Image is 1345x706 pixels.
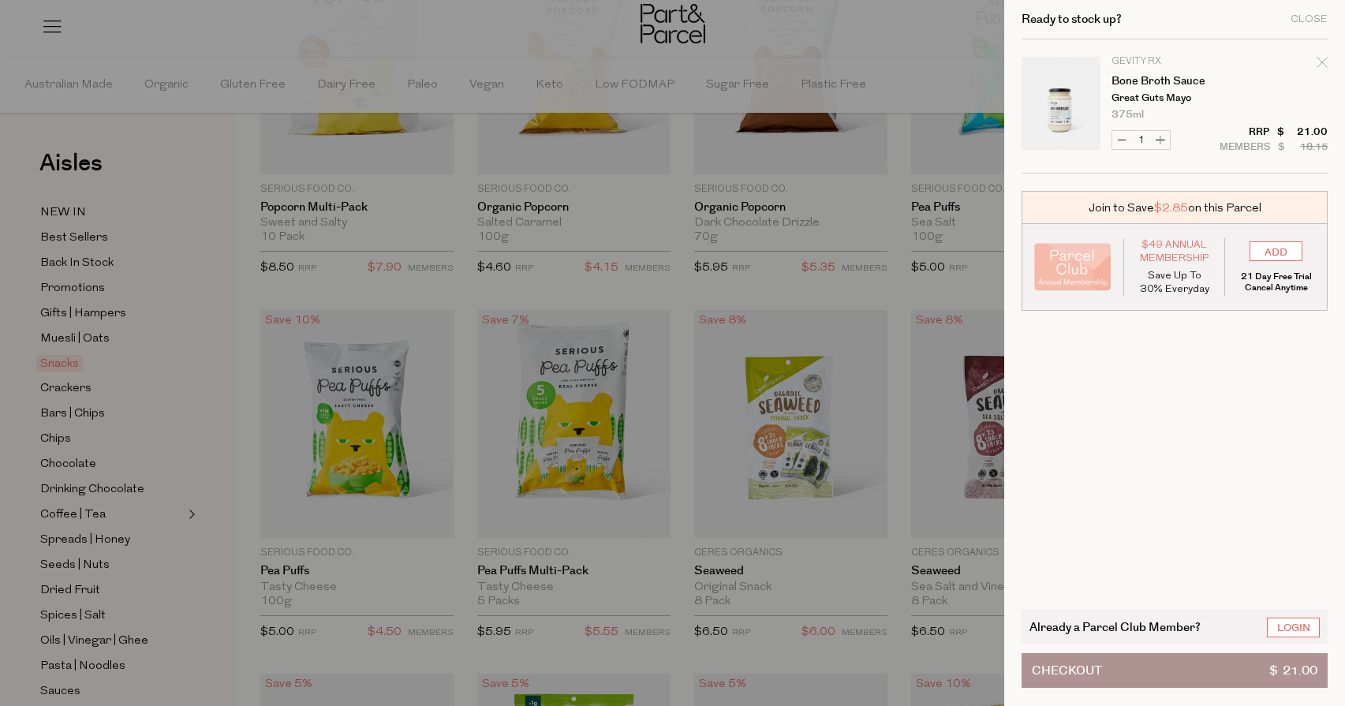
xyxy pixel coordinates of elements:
input: ADD [1250,241,1302,261]
p: Great Guts Mayo [1111,93,1234,103]
button: Checkout$ 21.00 [1022,653,1328,688]
div: Join to Save on this Parcel [1022,191,1328,224]
a: Bone Broth Sauce [1111,76,1234,87]
h2: Ready to stock up? [1022,13,1122,25]
p: 21 Day Free Trial Cancel Anytime [1237,271,1315,293]
span: $ 21.00 [1269,654,1317,687]
span: $2.85 [1154,200,1188,216]
span: Already a Parcel Club Member? [1029,618,1201,636]
div: Remove Bone Broth Sauce [1317,54,1328,76]
input: QTY Bone Broth Sauce [1131,131,1151,149]
span: Checkout [1032,654,1102,687]
div: Close [1291,14,1328,24]
p: Save Up To 30% Everyday [1136,269,1213,296]
p: Gevity RX [1111,57,1234,66]
span: 375ml [1111,110,1144,120]
span: $49 Annual Membership [1136,238,1213,265]
a: Login [1267,618,1320,637]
